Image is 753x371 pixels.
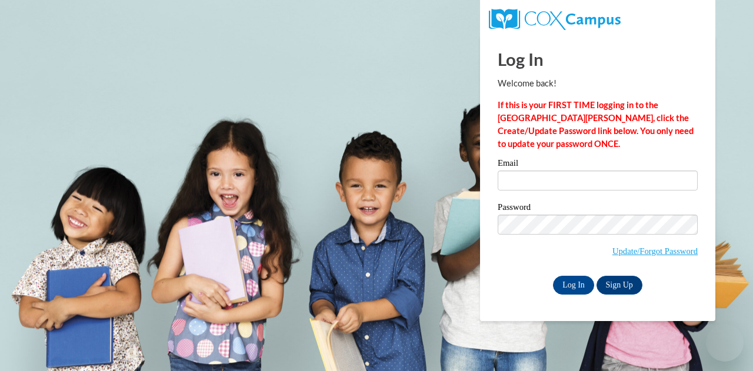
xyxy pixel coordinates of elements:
[597,276,642,295] a: Sign Up
[498,159,698,171] label: Email
[553,276,594,295] input: Log In
[706,324,744,362] iframe: Button to launch messaging window
[498,47,698,71] h1: Log In
[498,100,694,149] strong: If this is your FIRST TIME logging in to the [GEOGRAPHIC_DATA][PERSON_NAME], click the Create/Upd...
[498,77,698,90] p: Welcome back!
[489,9,621,30] img: COX Campus
[612,246,698,256] a: Update/Forgot Password
[498,203,698,215] label: Password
